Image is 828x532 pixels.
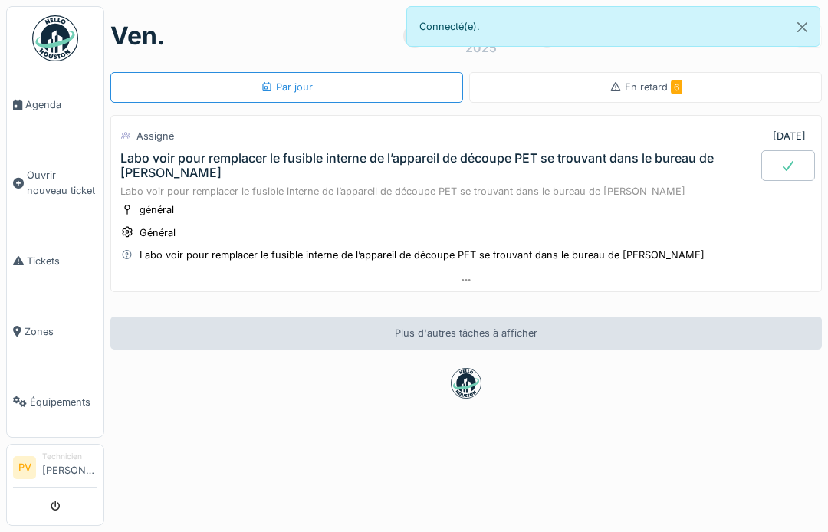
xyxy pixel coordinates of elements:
button: Close [785,7,820,48]
span: 6 [671,80,682,94]
a: Équipements [7,366,103,437]
div: Assigné [136,129,174,143]
a: Tickets [7,225,103,296]
div: Labo voir pour remplacer le fusible interne de l’appareil de découpe PET se trouvant dans le bure... [120,184,812,199]
div: Technicien [42,451,97,462]
li: PV [13,456,36,479]
div: Connecté(e). [406,6,820,47]
span: Tickets [27,254,97,268]
a: Ouvrir nouveau ticket [7,140,103,225]
span: Équipements [30,395,97,409]
h1: ven. [110,21,166,51]
div: [DATE] [773,129,806,143]
li: [PERSON_NAME] [42,451,97,484]
img: badge-BVDL4wpA.svg [451,368,481,399]
a: PV Technicien[PERSON_NAME] [13,451,97,488]
span: En retard [625,81,682,93]
span: Agenda [25,97,97,112]
img: Badge_color-CXgf-gQk.svg [32,15,78,61]
a: Agenda [7,70,103,140]
div: général [140,202,174,217]
div: Plus d'autres tâches à afficher [110,317,822,350]
span: Zones [25,324,97,339]
span: Ouvrir nouveau ticket [27,168,97,197]
a: Zones [7,296,103,366]
div: Par jour [261,80,313,94]
div: Labo voir pour remplacer le fusible interne de l’appareil de découpe PET se trouvant dans le bure... [140,248,705,262]
div: Labo voir pour remplacer le fusible interne de l’appareil de découpe PET se trouvant dans le bure... [120,151,758,180]
div: Général [140,225,176,240]
div: 2025 [465,38,497,57]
